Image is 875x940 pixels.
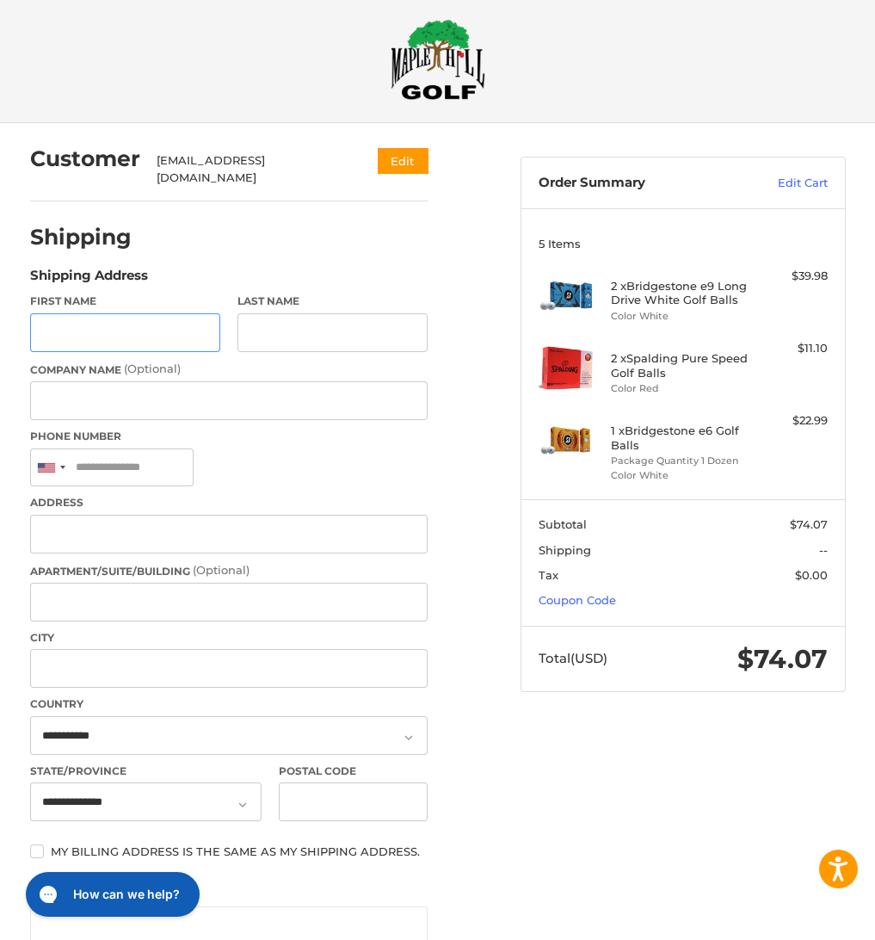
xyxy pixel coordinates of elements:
[539,543,591,557] span: Shipping
[17,866,204,923] iframe: Gorgias live chat messenger
[539,175,736,192] h3: Order Summary
[30,361,428,378] label: Company Name
[539,593,616,607] a: Coupon Code
[391,19,485,100] img: Maple Hill Golf
[30,630,428,646] label: City
[755,412,828,430] div: $22.99
[237,294,428,309] label: Last Name
[193,563,250,577] small: (Optional)
[790,517,828,531] span: $74.07
[30,696,428,712] label: Country
[30,562,428,579] label: Apartment/Suite/Building
[30,844,428,858] label: My billing address is the same as my shipping address.
[30,294,221,309] label: First Name
[611,351,751,380] h4: 2 x Spalding Pure Speed Golf Balls
[124,362,181,375] small: (Optional)
[611,381,751,396] li: Color Red
[611,454,751,468] li: Package Quantity 1 Dozen
[279,764,428,779] label: Postal Code
[539,650,607,666] span: Total (USD)
[30,429,428,444] label: Phone Number
[737,643,828,675] span: $74.07
[539,237,829,250] h3: 5 Items
[539,568,558,582] span: Tax
[611,468,751,483] li: Color White
[30,145,140,172] h2: Customer
[611,424,751,452] h4: 1 x Bridgestone e6 Golf Balls
[30,266,148,294] legend: Shipping Address
[157,152,344,186] div: [EMAIL_ADDRESS][DOMAIN_NAME]
[733,894,875,940] iframe: Google Customer Reviews
[755,268,828,285] div: $39.98
[755,340,828,357] div: $11.10
[30,224,132,250] h2: Shipping
[736,175,828,192] a: Edit Cart
[795,568,828,582] span: $0.00
[31,449,71,486] div: United States: +1
[611,309,751,324] li: Color White
[30,495,428,510] label: Address
[611,279,751,307] h4: 2 x Bridgestone e9 Long Drive White Golf Balls
[819,543,828,557] span: --
[30,764,262,779] label: State/Province
[539,517,587,531] span: Subtotal
[378,148,428,173] button: Edit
